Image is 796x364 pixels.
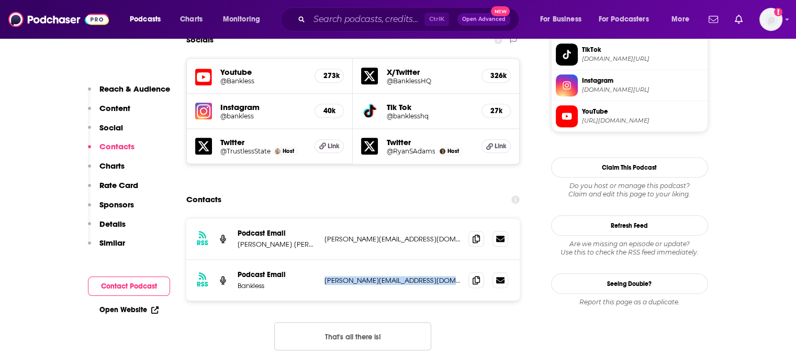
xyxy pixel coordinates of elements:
[99,84,170,94] p: Reach & Audience
[774,8,782,16] svg: Add a profile image
[88,238,125,257] button: Similar
[323,71,335,80] h5: 273k
[495,142,507,150] span: Link
[99,180,138,190] p: Rate Card
[220,112,307,120] a: @bankless
[386,137,473,147] h5: Twitter
[386,112,473,120] a: @banklesshq
[283,148,294,155] span: Host
[551,215,708,236] button: Refresh Feed
[220,147,271,155] a: @TrustlessState
[440,148,445,154] img: Ryan Sean Adams
[88,219,126,238] button: Details
[731,10,747,28] a: Show notifications dropdown
[180,12,203,27] span: Charts
[582,76,703,85] span: Instagram
[556,74,703,96] a: Instagram[DOMAIN_NAME][URL]
[759,8,782,31] span: Logged in as NickG
[99,200,134,209] p: Sponsors
[556,43,703,65] a: TikTok[DOMAIN_NAME][URL]
[490,71,502,80] h5: 326k
[99,238,125,248] p: Similar
[130,12,161,27] span: Podcasts
[99,161,125,171] p: Charts
[704,10,722,28] a: Show notifications dropdown
[386,102,473,112] h5: Tik Tok
[491,6,510,16] span: New
[328,142,340,150] span: Link
[551,182,708,198] div: Claim and edit this page to your liking.
[599,12,649,27] span: For Podcasters
[290,7,529,31] div: Search podcasts, credits, & more...
[99,219,126,229] p: Details
[490,106,502,115] h5: 27k
[759,8,782,31] button: Show profile menu
[238,281,316,290] p: Bankless
[88,123,123,142] button: Social
[220,67,307,77] h5: Youtube
[99,305,159,314] a: Open Website
[238,229,316,238] p: Podcast Email
[216,11,274,28] button: open menu
[582,117,703,125] span: https://www.youtube.com/@Bankless
[220,137,307,147] h5: Twitter
[99,123,123,133] p: Social
[8,9,109,29] img: Podchaser - Follow, Share and Rate Podcasts
[88,103,130,123] button: Content
[186,30,214,50] h2: Socials
[238,240,316,249] p: [PERSON_NAME] [PERSON_NAME]
[582,45,703,54] span: TikTok
[386,67,473,77] h5: X/Twitter
[582,107,703,116] span: YouTube
[88,180,138,200] button: Rate Card
[386,77,473,85] a: @BanklessHQ
[424,13,449,26] span: Ctrl K
[88,200,134,219] button: Sponsors
[386,147,435,155] a: @RyanSAdams
[556,105,703,127] a: YouTube[URL][DOMAIN_NAME]
[582,86,703,94] span: instagram.com/bankless
[186,190,221,209] h2: Contacts
[88,277,170,296] button: Contact Podcast
[592,11,664,28] button: open menu
[481,139,511,153] a: Link
[533,11,595,28] button: open menu
[551,157,708,178] button: Claim This Podcast
[323,106,335,115] h5: 40k
[88,161,125,180] button: Charts
[197,280,208,289] h3: RSS
[275,148,281,154] img: David Hoffman
[551,182,708,190] span: Do you host or manage this podcast?
[238,270,316,279] p: Podcast Email
[122,11,174,28] button: open menu
[88,141,134,161] button: Contacts
[759,8,782,31] img: User Profile
[551,240,708,257] div: Are we missing an episode or update? Use this to check the RSS feed immediately.
[195,103,212,119] img: iconImage
[582,55,703,63] span: tiktok.com/@banklesshq
[671,12,689,27] span: More
[551,298,708,306] div: Report this page as a duplicate.
[457,13,510,26] button: Open AdvancedNew
[551,273,708,294] a: Seeing Double?
[223,12,260,27] span: Monitoring
[462,17,506,22] span: Open Advanced
[309,11,424,28] input: Search podcasts, credits, & more...
[324,276,461,285] p: [PERSON_NAME][EMAIL_ADDRESS][DOMAIN_NAME]
[315,139,344,153] a: Link
[99,141,134,151] p: Contacts
[197,239,208,247] h3: RSS
[173,11,209,28] a: Charts
[447,148,459,155] span: Host
[220,77,307,85] a: @Bankless
[664,11,702,28] button: open menu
